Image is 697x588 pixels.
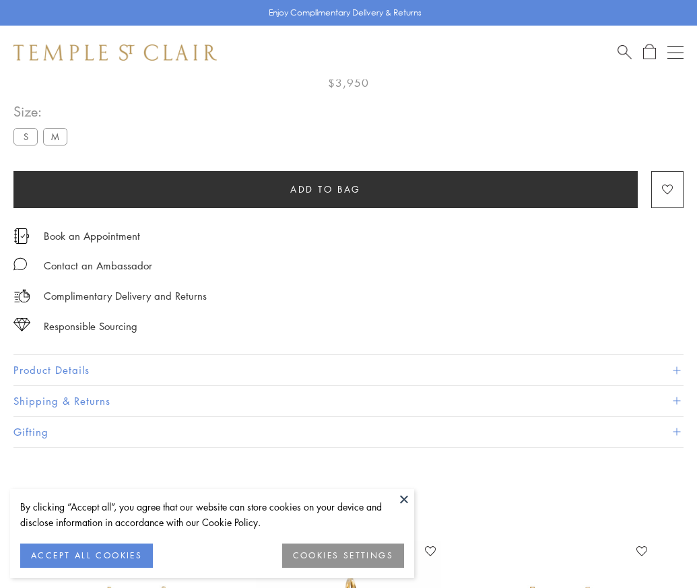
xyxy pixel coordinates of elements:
a: Book an Appointment [44,228,140,243]
button: COOKIES SETTINGS [282,544,404,568]
div: By clicking “Accept all”, you agree that our website can store cookies on your device and disclos... [20,499,404,530]
img: icon_delivery.svg [13,288,30,304]
span: $3,950 [328,74,369,92]
div: Contact an Ambassador [44,257,152,274]
img: icon_sourcing.svg [13,318,30,331]
img: icon_appointment.svg [13,228,30,244]
label: M [43,128,67,145]
a: Open Shopping Bag [643,44,656,61]
button: Shipping & Returns [13,386,684,416]
img: Temple St. Clair [13,44,217,61]
button: Open navigation [667,44,684,61]
img: MessageIcon-01_2.svg [13,257,27,271]
a: Search [618,44,632,61]
span: Size: [13,100,73,123]
button: Gifting [13,417,684,447]
label: S [13,128,38,145]
button: ACCEPT ALL COOKIES [20,544,153,568]
p: Complimentary Delivery and Returns [44,288,207,304]
p: Enjoy Complimentary Delivery & Returns [269,6,422,20]
span: Add to bag [290,182,361,197]
button: Add to bag [13,171,638,208]
div: Responsible Sourcing [44,318,137,335]
button: Product Details [13,355,684,385]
